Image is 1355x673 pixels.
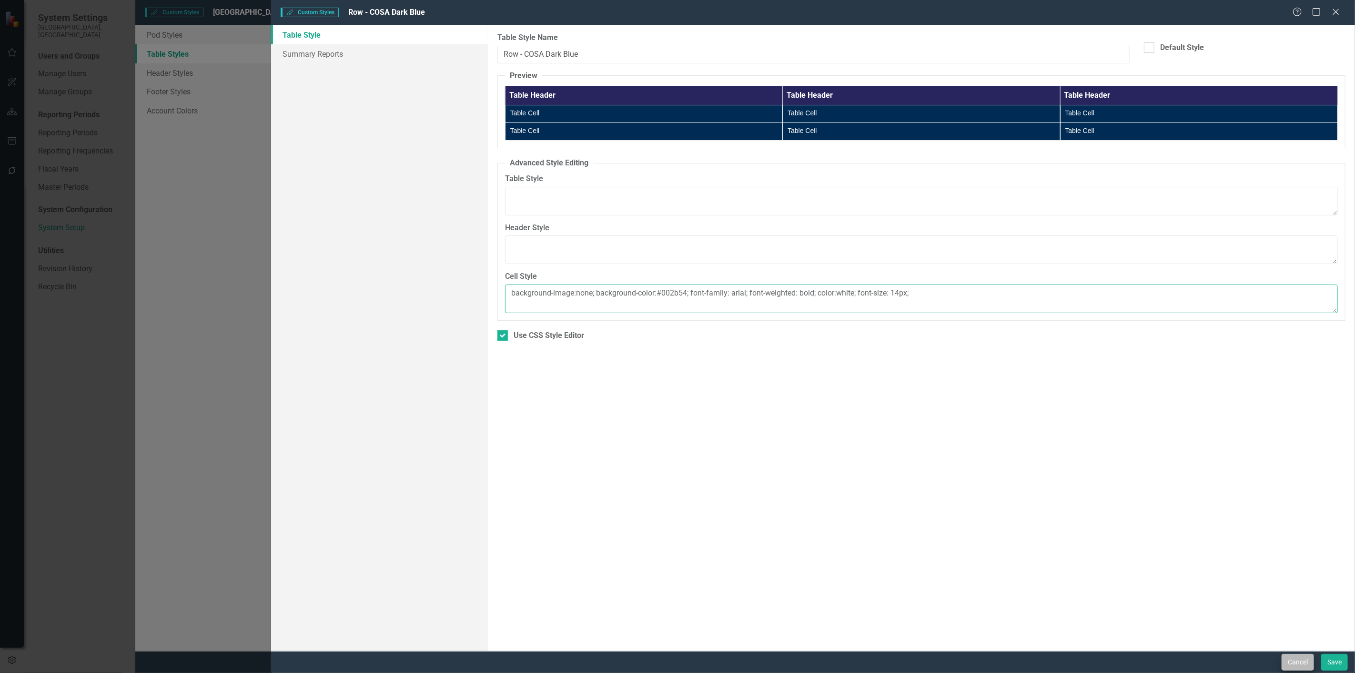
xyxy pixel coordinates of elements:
[505,223,1338,234] label: Header Style
[497,32,1130,43] label: Table Style Name
[505,173,1338,184] label: Table Style
[1060,123,1337,141] td: Table Cell
[783,123,1060,141] td: Table Cell
[1282,654,1314,671] button: Cancel
[1060,105,1337,123] td: Table Cell
[783,86,1060,105] th: Table Header
[505,71,542,82] legend: Preview
[514,330,584,341] div: Use CSS Style Editor
[505,105,782,123] td: Table Cell
[497,46,1130,63] input: Table Style Name
[271,25,488,44] a: Table Style
[505,123,782,141] td: Table Cell
[281,8,339,17] span: Custom Styles
[348,8,425,17] span: Row - COSA Dark Blue
[505,158,593,169] legend: Advanced Style Editing
[783,105,1060,123] td: Table Cell
[1160,42,1204,53] div: Default Style
[1060,86,1337,105] th: Table Header
[505,285,1338,313] textarea: background-image:none; background-color:#002b54; font-family: arial; font-weighted: bold; color:w...
[1321,654,1348,671] button: Save
[505,271,1338,282] label: Cell Style
[505,86,782,105] th: Table Header
[271,44,488,63] a: Summary Reports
